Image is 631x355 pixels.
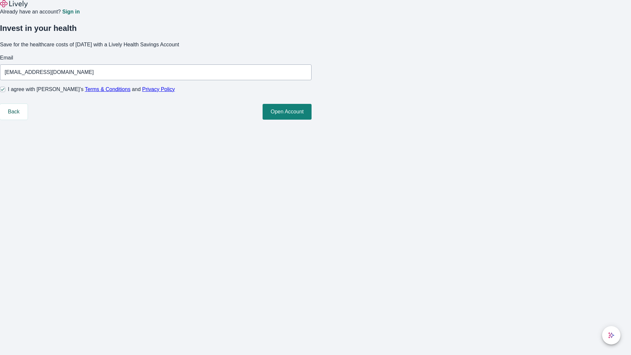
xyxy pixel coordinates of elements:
button: Open Account [263,104,312,120]
a: Sign in [62,9,80,14]
svg: Lively AI Assistant [608,332,615,339]
button: chat [602,326,620,344]
span: I agree with [PERSON_NAME]’s and [8,85,175,93]
a: Privacy Policy [142,86,175,92]
a: Terms & Conditions [85,86,130,92]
